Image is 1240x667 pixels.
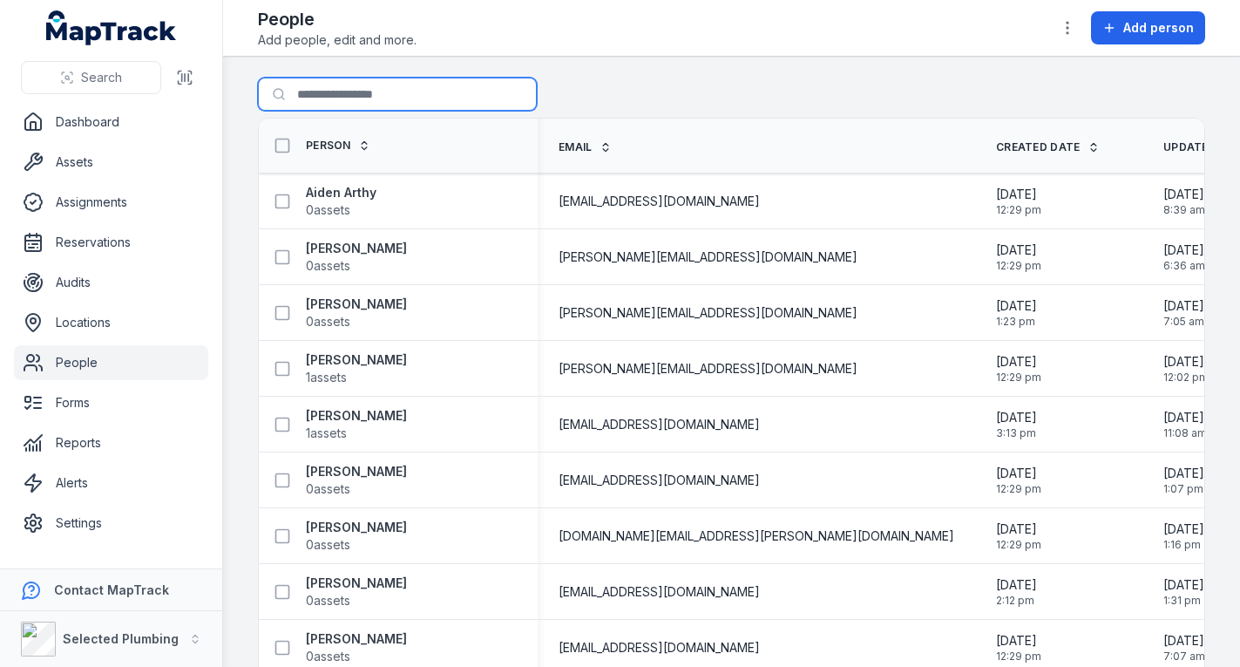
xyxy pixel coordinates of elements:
[306,184,376,219] a: Aiden Arthy0assets
[1163,297,1204,329] time: 8/15/2025, 7:05:36 AM
[996,465,1041,496] time: 1/14/2025, 12:29:42 PM
[14,425,208,460] a: Reports
[306,240,407,257] strong: [PERSON_NAME]
[14,305,208,340] a: Locations
[1123,19,1194,37] span: Add person
[559,583,760,601] span: [EMAIL_ADDRESS][DOMAIN_NAME]
[1163,426,1207,440] span: 11:08 am
[1163,371,1209,385] span: 12:02 pm
[306,630,407,665] a: [PERSON_NAME]0assets
[21,61,161,94] button: Search
[996,140,1100,154] a: Created Date
[306,184,376,201] strong: Aiden Arthy
[306,536,350,554] span: 0 assets
[996,297,1037,315] span: [DATE]
[1163,521,1204,538] span: [DATE]
[559,416,760,433] span: [EMAIL_ADDRESS][DOMAIN_NAME]
[996,465,1041,482] span: [DATE]
[54,582,169,597] strong: Contact MapTrack
[306,519,407,536] strong: [PERSON_NAME]
[1163,594,1204,608] span: 1:31 pm
[996,521,1041,538] span: [DATE]
[306,407,407,425] strong: [PERSON_NAME]
[306,139,370,153] a: Person
[996,371,1041,385] span: 12:29 pm
[14,225,208,260] a: Reservations
[14,466,208,500] a: Alerts
[306,519,407,554] a: [PERSON_NAME]0assets
[996,140,1081,154] span: Created Date
[1163,576,1204,594] span: [DATE]
[46,10,177,45] a: MapTrack
[306,351,407,369] strong: [PERSON_NAME]
[306,313,350,330] span: 0 assets
[559,140,593,154] span: Email
[996,297,1037,329] time: 2/13/2025, 1:23:00 PM
[1163,242,1205,273] time: 8/15/2025, 6:36:29 AM
[996,186,1041,203] span: [DATE]
[81,69,122,86] span: Search
[1163,203,1205,217] span: 8:39 am
[63,631,179,646] strong: Selected Plumbing
[306,575,407,592] strong: [PERSON_NAME]
[1163,315,1204,329] span: 7:05 am
[1163,632,1205,664] time: 8/15/2025, 7:07:26 AM
[996,482,1041,496] span: 12:29 pm
[306,425,347,442] span: 1 assets
[258,7,417,31] h2: People
[14,345,208,380] a: People
[14,185,208,220] a: Assignments
[1163,632,1205,650] span: [DATE]
[1163,482,1204,496] span: 1:07 pm
[306,407,407,442] a: [PERSON_NAME]1assets
[1163,297,1204,315] span: [DATE]
[1163,242,1205,259] span: [DATE]
[996,426,1037,440] span: 3:13 pm
[1091,11,1205,44] button: Add person
[306,296,407,330] a: [PERSON_NAME]0assets
[1163,576,1204,608] time: 8/11/2025, 1:31:49 PM
[559,193,760,210] span: [EMAIL_ADDRESS][DOMAIN_NAME]
[996,353,1041,385] time: 1/14/2025, 12:29:42 PM
[559,639,760,657] span: [EMAIL_ADDRESS][DOMAIN_NAME]
[306,139,351,153] span: Person
[1163,650,1205,664] span: 7:07 am
[306,480,350,498] span: 0 assets
[559,527,954,545] span: [DOMAIN_NAME][EMAIL_ADDRESS][PERSON_NAME][DOMAIN_NAME]
[996,242,1041,273] time: 1/14/2025, 12:29:42 PM
[1163,409,1207,440] time: 8/11/2025, 11:08:49 AM
[996,576,1037,594] span: [DATE]
[1163,353,1209,371] span: [DATE]
[1163,538,1204,552] span: 1:16 pm
[1163,465,1204,482] span: [DATE]
[1163,353,1209,385] time: 8/11/2025, 12:02:58 PM
[559,248,857,266] span: [PERSON_NAME][EMAIL_ADDRESS][DOMAIN_NAME]
[306,463,407,498] a: [PERSON_NAME]0assets
[996,353,1041,371] span: [DATE]
[559,140,612,154] a: Email
[306,201,350,219] span: 0 assets
[996,521,1041,552] time: 1/14/2025, 12:29:42 PM
[306,463,407,480] strong: [PERSON_NAME]
[996,538,1041,552] span: 12:29 pm
[996,242,1041,259] span: [DATE]
[996,203,1041,217] span: 12:29 pm
[996,409,1037,440] time: 2/28/2025, 3:13:20 PM
[996,576,1037,608] time: 5/14/2025, 2:12:32 PM
[306,296,407,313] strong: [PERSON_NAME]
[996,186,1041,217] time: 1/14/2025, 12:29:42 PM
[996,650,1041,664] span: 12:29 pm
[996,259,1041,273] span: 12:29 pm
[1163,259,1205,273] span: 6:36 am
[258,31,417,49] span: Add people, edit and more.
[306,369,347,386] span: 1 assets
[1163,186,1205,217] time: 8/18/2025, 8:39:46 AM
[306,351,407,386] a: [PERSON_NAME]1assets
[559,360,857,378] span: [PERSON_NAME][EMAIL_ADDRESS][DOMAIN_NAME]
[306,592,350,609] span: 0 assets
[1163,186,1205,203] span: [DATE]
[996,409,1037,426] span: [DATE]
[996,632,1041,650] span: [DATE]
[306,257,350,275] span: 0 assets
[14,385,208,420] a: Forms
